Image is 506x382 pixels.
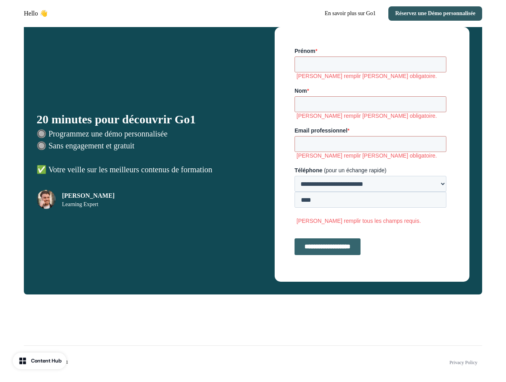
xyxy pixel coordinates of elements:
p: Hello 👋 [24,9,48,18]
div: Content Hub [31,357,62,365]
a: Privacy Policy [445,355,482,370]
iframe: Form 0 [295,47,450,262]
button: Réservez une Démo personnalisée [388,6,482,21]
p: Learning Expert [62,201,114,208]
p: [PERSON_NAME] [62,191,114,201]
button: En savoir plus sur Go1 [318,6,382,21]
p: 20 minutes pour découvrir Go1 [37,113,253,126]
button: Content Hub [13,353,66,369]
p: 🔘 Programmez une démo personnalisée 🔘 Sans engagement et gratuit ✅ Votre veille sur les meilleurs... [37,128,253,175]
